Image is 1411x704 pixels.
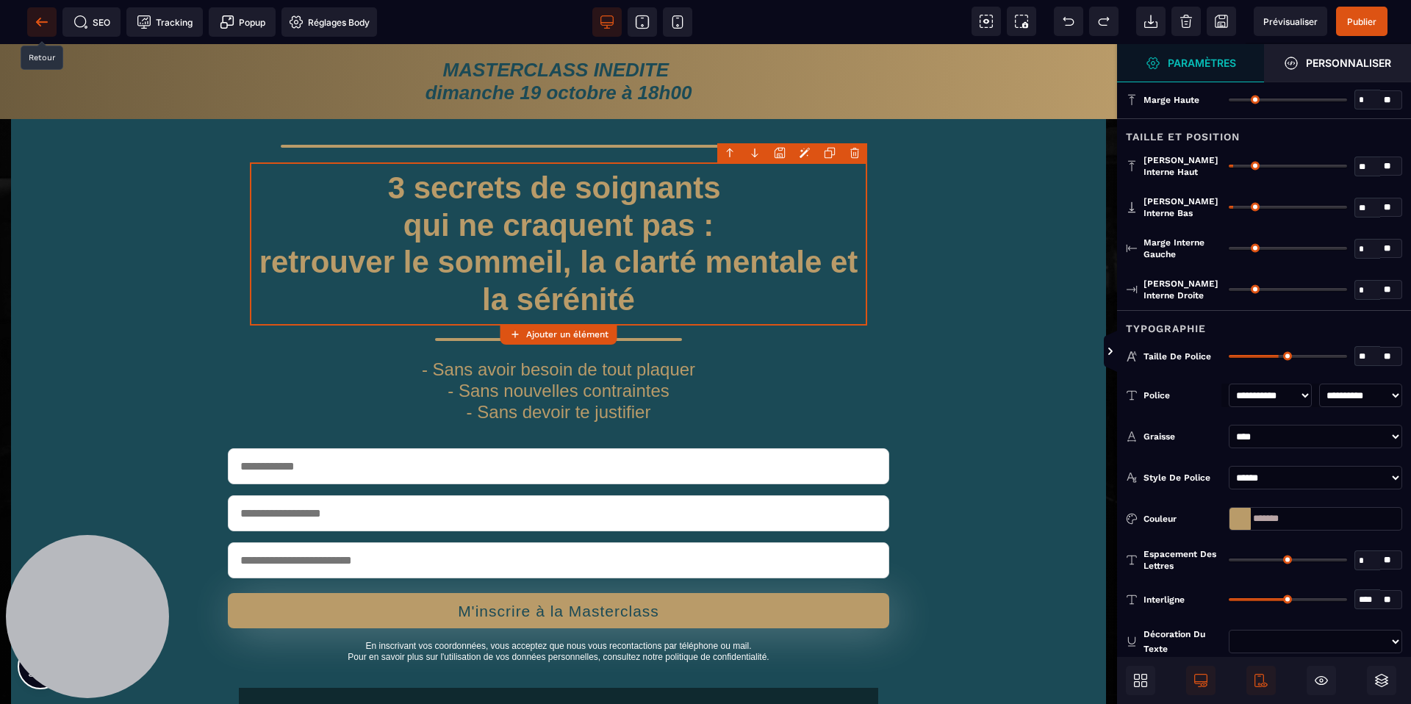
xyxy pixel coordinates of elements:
[1143,548,1221,572] span: Espacement des lettres
[137,15,193,29] span: Tracking
[592,7,622,37] span: Voir bureau
[1143,94,1199,106] span: Marge haute
[1263,16,1318,27] span: Prévisualiser
[1307,666,1336,695] span: Masquer le bloc
[73,15,110,29] span: SEO
[250,118,867,281] h1: 3 secrets de soignants qui ne craquent pas : retrouver le sommeil, la clarté mentale et la sérénité
[1117,310,1411,337] div: Typographie
[1117,44,1264,82] span: Ouvrir le gestionnaire de styles
[1143,470,1221,485] div: Style de police
[228,549,889,584] button: M'inscrire à la Masterclass
[1347,16,1376,27] span: Publier
[1143,195,1221,219] span: [PERSON_NAME] interne bas
[27,7,57,37] span: Retour
[1264,44,1411,82] span: Ouvrir le gestionnaire de styles
[1117,118,1411,146] div: Taille et position
[1089,7,1119,36] span: Rétablir
[250,312,867,378] h1: - Sans avoir besoin de tout plaquer - Sans nouvelles contraintes - Sans devoir te justifier
[1143,627,1221,656] div: Décoration du texte
[1143,388,1221,403] div: Police
[1254,7,1327,36] span: Aperçu
[209,7,276,37] span: Créer une alerte modale
[628,7,657,37] span: Voir tablette
[1143,511,1221,526] div: Couleur
[1143,351,1211,362] span: Taille de police
[1136,7,1166,36] span: Importer
[663,7,692,37] span: Voir mobile
[44,608,1073,618] div: Pour en savoir plus sur l'utilisation de vos données personnelles, consultez notre politique de c...
[22,11,1095,64] text: MASTERCLASS INEDITE dimanche 19 octobre à 18h00
[1054,7,1083,36] span: Défaire
[1007,7,1036,36] span: Capture d'écran
[1143,278,1221,301] span: [PERSON_NAME] interne droite
[1126,666,1155,695] span: Ouvrir les blocs
[281,7,377,37] span: Favicon
[1117,330,1132,374] span: Afficher les vues
[1306,57,1391,68] strong: Personnaliser
[1143,237,1221,260] span: Marge interne gauche
[62,7,121,37] span: Métadata SEO
[1143,429,1221,444] div: Graisse
[1207,7,1236,36] span: Enregistrer
[1186,666,1216,695] span: Afficher le desktop
[526,329,608,340] strong: Ajouter un élément
[1246,666,1276,695] span: Afficher le mobile
[220,15,265,29] span: Popup
[1336,7,1387,36] span: Enregistrer le contenu
[972,7,1001,36] span: Voir les composants
[500,324,617,345] button: Ajouter un élément
[1143,594,1185,606] span: Interligne
[1171,7,1201,36] span: Nettoyage
[289,15,370,29] span: Réglages Body
[126,7,203,37] span: Code de suivi
[1367,666,1396,695] span: Ouvrir les calques
[44,597,1073,607] div: En inscrivant vos coordonnées, vous acceptez que nous vous recontactions par téléphone ou mail.
[1168,57,1236,68] strong: Paramètres
[1143,154,1221,178] span: [PERSON_NAME] interne haut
